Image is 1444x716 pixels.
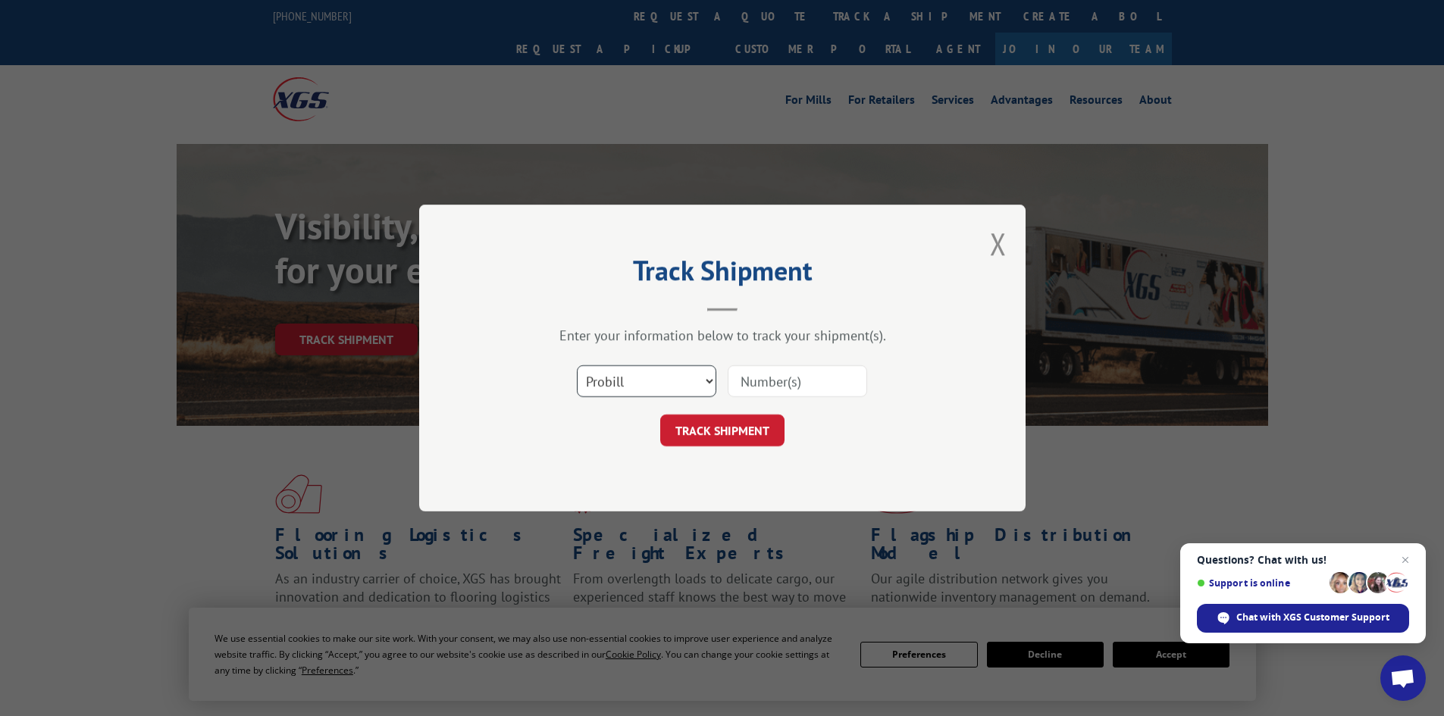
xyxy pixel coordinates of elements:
[660,414,785,446] button: TRACK SHIPMENT
[728,365,867,397] input: Number(s)
[990,224,1007,264] button: Close modal
[495,260,950,289] h2: Track Shipment
[1197,577,1324,589] span: Support is online
[1396,551,1414,569] span: Close chat
[1380,655,1426,701] div: Open chat
[1236,611,1389,624] span: Chat with XGS Customer Support
[1197,604,1409,633] div: Chat with XGS Customer Support
[1197,554,1409,566] span: Questions? Chat with us!
[495,327,950,344] div: Enter your information below to track your shipment(s).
